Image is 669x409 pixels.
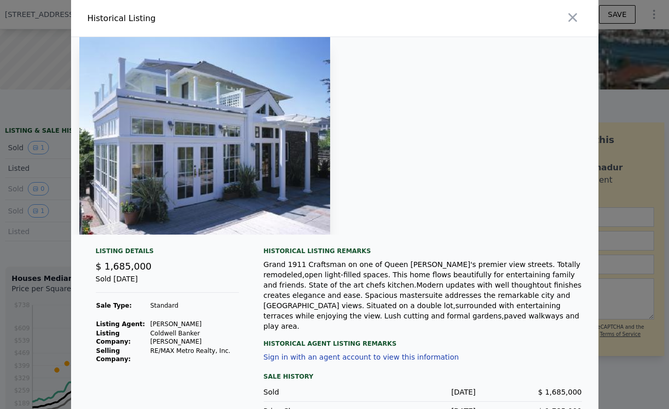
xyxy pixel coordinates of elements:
div: Historical Agent Listing Remarks [264,331,582,348]
span: $ 1,685,000 [538,388,582,396]
div: Sold [264,387,370,397]
div: Grand 1911 Craftsman on one of Queen [PERSON_NAME]'s premier view streets. Totally remodeled,open... [264,259,582,331]
span: $ 1,685,000 [96,261,152,272]
button: Sign in with an agent account to view this information [264,353,459,361]
div: Historical Listing [88,12,331,25]
div: Sold [DATE] [96,274,239,293]
td: [PERSON_NAME] [150,319,239,329]
td: Standard [150,301,239,310]
strong: Sale Type: [96,302,132,309]
td: Coldwell Banker [PERSON_NAME] [150,329,239,346]
td: RE/MAX Metro Realty, Inc. [150,346,239,364]
img: Property Img [79,37,331,235]
div: Listing Details [96,247,239,259]
div: Historical Listing remarks [264,247,582,255]
div: Sale History [264,370,582,383]
strong: Selling Company: [96,347,131,363]
strong: Listing Agent: [96,321,145,328]
div: [DATE] [370,387,476,397]
strong: Listing Company: [96,330,131,345]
